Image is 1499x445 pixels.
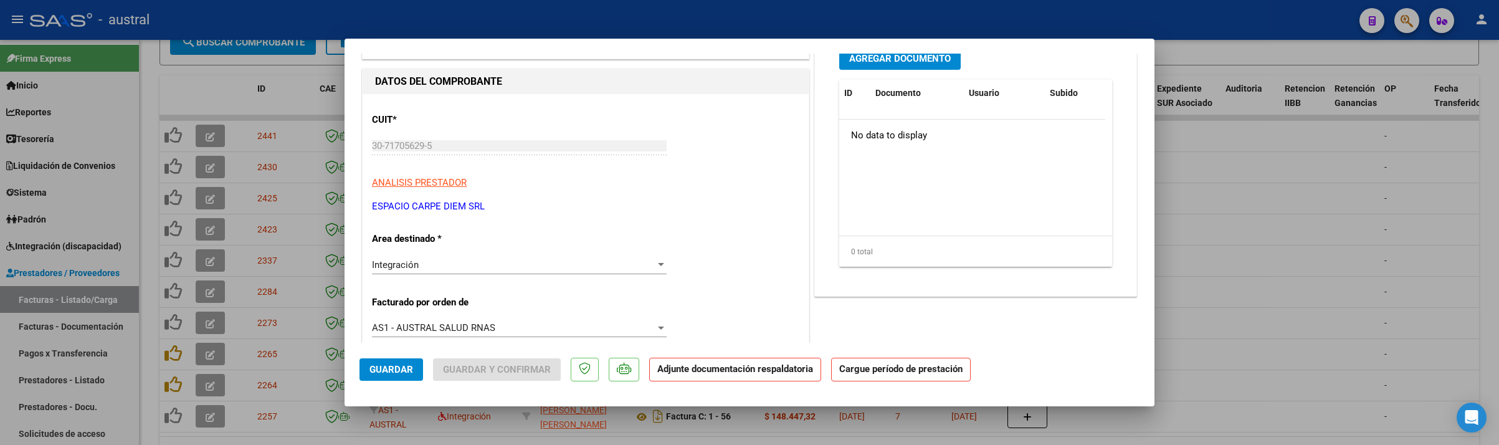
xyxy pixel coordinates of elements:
p: ESPACIO CARPE DIEM SRL [372,199,799,214]
datatable-header-cell: Usuario [964,80,1045,107]
span: Documento [875,88,921,98]
span: Subido [1050,88,1078,98]
datatable-header-cell: Documento [870,80,964,107]
div: 0 total [839,236,1112,267]
div: Open Intercom Messenger [1457,403,1487,433]
button: Guardar [359,358,423,381]
button: Agregar Documento [839,47,961,70]
strong: DATOS DEL COMPROBANTE [375,75,502,87]
span: Guardar y Confirmar [443,364,551,375]
div: No data to display [839,120,1105,151]
datatable-header-cell: ID [839,80,870,107]
span: ID [844,88,852,98]
strong: Cargue período de prestación [831,358,971,382]
button: Guardar y Confirmar [433,358,561,381]
span: Integración [372,259,419,270]
span: ANALISIS PRESTADOR [372,177,467,188]
p: CUIT [372,113,500,127]
strong: Adjunte documentación respaldatoria [657,363,813,375]
p: Facturado por orden de [372,295,500,310]
span: Agregar Documento [849,53,951,64]
span: Guardar [369,364,413,375]
span: Usuario [969,88,999,98]
p: Area destinado * [372,232,500,246]
div: DOCUMENTACIÓN RESPALDATORIA [815,37,1136,296]
datatable-header-cell: Subido [1045,80,1107,107]
span: AS1 - AUSTRAL SALUD RNAS [372,322,495,333]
